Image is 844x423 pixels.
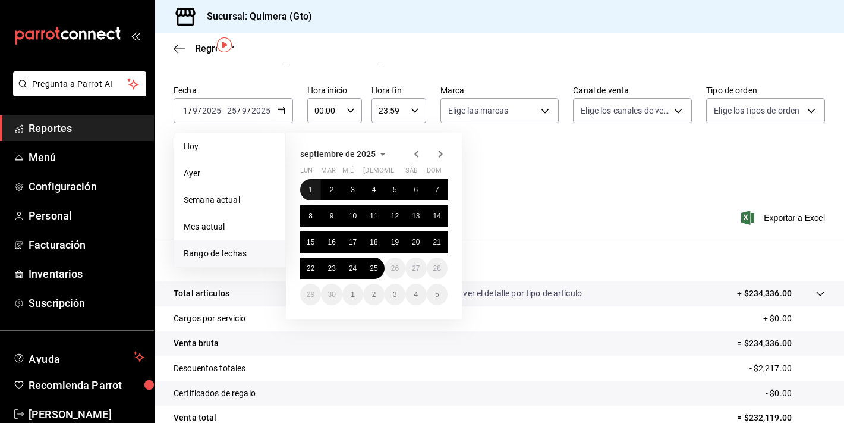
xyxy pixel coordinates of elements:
span: Ayer [184,167,276,180]
abbr: 3 de octubre de 2025 [393,290,397,299]
button: 13 de septiembre de 2025 [405,205,426,227]
button: septiembre de 2025 [300,147,390,161]
abbr: 7 de septiembre de 2025 [435,186,439,194]
p: + $0.00 [763,312,825,325]
button: 28 de septiembre de 2025 [427,258,448,279]
button: 2 de octubre de 2025 [363,284,384,305]
input: -- [192,106,198,115]
abbr: 9 de septiembre de 2025 [330,212,334,220]
button: 4 de septiembre de 2025 [363,179,384,200]
span: Configuración [29,178,144,195]
span: Hoy [184,140,276,153]
abbr: 16 de septiembre de 2025 [327,238,335,246]
button: 6 de septiembre de 2025 [405,179,426,200]
abbr: 8 de septiembre de 2025 [308,212,313,220]
abbr: 21 de septiembre de 2025 [433,238,441,246]
button: 23 de septiembre de 2025 [321,258,342,279]
img: Tooltip marker [217,37,232,52]
button: 10 de septiembre de 2025 [342,205,363,227]
abbr: 19 de septiembre de 2025 [391,238,399,246]
button: 14 de septiembre de 2025 [427,205,448,227]
p: Descuentos totales [174,362,245,375]
span: Elige los tipos de orden [714,105,799,117]
p: - $2,217.00 [749,362,825,375]
abbr: 23 de septiembre de 2025 [327,264,335,272]
abbr: 12 de septiembre de 2025 [391,212,399,220]
label: Canal de venta [573,86,692,95]
abbr: 10 de septiembre de 2025 [349,212,357,220]
label: Hora inicio [307,86,362,95]
span: Mes actual [184,221,276,233]
button: 24 de septiembre de 2025 [342,258,363,279]
abbr: 4 de octubre de 2025 [414,290,418,299]
label: Marca [440,86,559,95]
button: 17 de septiembre de 2025 [342,231,363,253]
button: open_drawer_menu [131,31,140,40]
button: Pregunta a Parrot AI [13,71,146,96]
abbr: domingo [427,167,442,179]
abbr: 18 de septiembre de 2025 [370,238,377,246]
abbr: 4 de septiembre de 2025 [372,186,376,194]
span: [PERSON_NAME] [29,406,144,422]
abbr: 3 de septiembre de 2025 [351,186,355,194]
button: 9 de septiembre de 2025 [321,205,342,227]
abbr: 20 de septiembre de 2025 [412,238,420,246]
span: Elige las marcas [448,105,509,117]
input: ---- [201,106,222,115]
abbr: 24 de septiembre de 2025 [349,264,357,272]
p: Total artículos [174,287,229,300]
span: Suscripción [29,295,144,311]
button: 21 de septiembre de 2025 [427,231,448,253]
abbr: 14 de septiembre de 2025 [433,212,441,220]
abbr: 27 de septiembre de 2025 [412,264,420,272]
button: Exportar a Excel [744,211,825,225]
abbr: 17 de septiembre de 2025 [349,238,357,246]
button: 30 de septiembre de 2025 [321,284,342,305]
span: / [188,106,192,115]
input: -- [182,106,188,115]
button: 3 de octubre de 2025 [385,284,405,305]
span: / [198,106,201,115]
abbr: 30 de septiembre de 2025 [327,290,335,299]
button: 22 de septiembre de 2025 [300,258,321,279]
p: - $0.00 [766,387,825,400]
abbr: 29 de septiembre de 2025 [307,290,314,299]
span: / [237,106,241,115]
abbr: 1 de septiembre de 2025 [308,186,313,194]
span: Menú [29,149,144,165]
button: 25 de septiembre de 2025 [363,258,384,279]
button: 5 de octubre de 2025 [427,284,448,305]
button: Regresar [174,43,234,54]
button: 2 de septiembre de 2025 [321,179,342,200]
abbr: 13 de septiembre de 2025 [412,212,420,220]
button: 15 de septiembre de 2025 [300,231,321,253]
span: Personal [29,208,144,224]
p: Venta bruta [174,337,219,350]
input: ---- [251,106,271,115]
abbr: 2 de octubre de 2025 [372,290,376,299]
abbr: 2 de septiembre de 2025 [330,186,334,194]
abbr: lunes [300,167,313,179]
abbr: 15 de septiembre de 2025 [307,238,314,246]
input: -- [226,106,237,115]
label: Tipo de orden [706,86,825,95]
span: Inventarios [29,266,144,282]
abbr: jueves [363,167,433,179]
abbr: 5 de octubre de 2025 [435,290,439,299]
span: - [223,106,225,115]
a: Pregunta a Parrot AI [8,86,146,99]
abbr: 25 de septiembre de 2025 [370,264,377,272]
input: -- [241,106,247,115]
span: Regresar [195,43,234,54]
button: 26 de septiembre de 2025 [385,258,405,279]
h3: Sucursal: Quimera (Gto) [197,10,312,24]
span: Reportes [29,120,144,136]
abbr: 11 de septiembre de 2025 [370,212,377,220]
p: Resumen [174,253,825,267]
abbr: sábado [405,167,418,179]
button: 8 de septiembre de 2025 [300,205,321,227]
p: Cargos por servicio [174,312,246,325]
button: 1 de septiembre de 2025 [300,179,321,200]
